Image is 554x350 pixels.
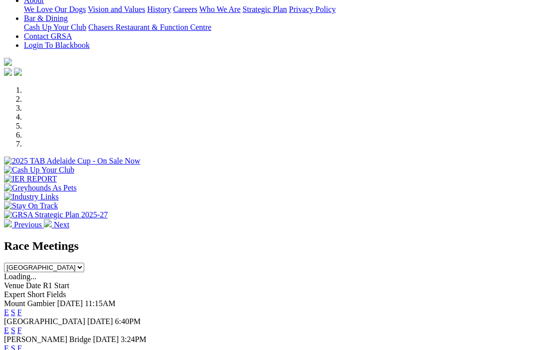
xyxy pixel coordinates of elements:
[24,23,550,32] div: Bar & Dining
[115,317,141,326] span: 6:40PM
[57,299,83,308] span: [DATE]
[93,335,119,344] span: [DATE]
[27,290,45,299] span: Short
[44,220,69,229] a: Next
[4,317,85,326] span: [GEOGRAPHIC_DATA]
[147,5,171,13] a: History
[4,210,108,219] img: GRSA Strategic Plan 2025-27
[24,32,72,40] a: Contact GRSA
[24,23,86,31] a: Cash Up Your Club
[4,308,9,317] a: E
[289,5,336,13] a: Privacy Policy
[88,5,145,13] a: Vision and Values
[87,317,113,326] span: [DATE]
[14,68,22,76] img: twitter.svg
[4,68,12,76] img: facebook.svg
[243,5,287,13] a: Strategic Plan
[4,326,9,335] a: E
[4,166,74,175] img: Cash Up Your Club
[85,299,116,308] span: 11:15AM
[26,281,41,290] span: Date
[54,220,69,229] span: Next
[4,281,24,290] span: Venue
[17,326,22,335] a: F
[4,239,550,253] h2: Race Meetings
[88,23,211,31] a: Chasers Restaurant & Function Centre
[4,290,25,299] span: Expert
[4,175,57,183] img: IER REPORT
[4,183,77,192] img: Greyhounds As Pets
[24,5,86,13] a: We Love Our Dogs
[4,157,140,166] img: 2025 TAB Adelaide Cup - On Sale Now
[121,335,146,344] span: 3:24PM
[4,219,12,227] img: chevron-left-pager-white.svg
[4,58,12,66] img: logo-grsa-white.png
[43,281,69,290] span: R1 Start
[4,272,36,281] span: Loading...
[4,201,58,210] img: Stay On Track
[24,14,68,22] a: Bar & Dining
[44,219,52,227] img: chevron-right-pager-white.svg
[4,299,55,308] span: Mount Gambier
[46,290,66,299] span: Fields
[4,220,44,229] a: Previous
[24,41,90,49] a: Login To Blackbook
[4,335,91,344] span: [PERSON_NAME] Bridge
[173,5,197,13] a: Careers
[4,192,59,201] img: Industry Links
[24,5,550,14] div: About
[11,308,15,317] a: S
[11,326,15,335] a: S
[17,308,22,317] a: F
[199,5,241,13] a: Who We Are
[14,220,42,229] span: Previous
